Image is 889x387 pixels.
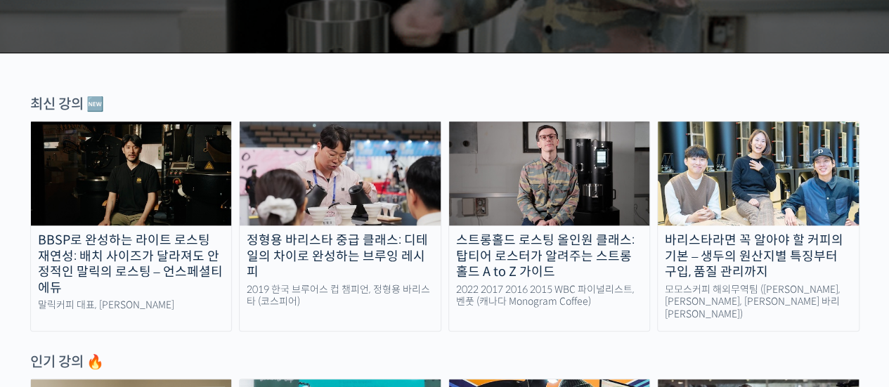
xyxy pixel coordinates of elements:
div: BBSP로 완성하는 라이트 로스팅 재연성: 배치 사이즈가 달라져도 안정적인 말릭의 로스팅 – 언스페셜티 에듀 [31,232,232,296]
span: 대화 [129,292,145,303]
span: 설정 [217,291,234,303]
a: 설정 [181,270,270,306]
img: advanced-brewing_course-thumbnail.jpeg [240,122,441,225]
div: 모모스커피 해외무역팀 ([PERSON_NAME], [PERSON_NAME], [PERSON_NAME] 바리[PERSON_NAME]) [658,284,859,321]
div: 2019 한국 브루어스 컵 챔피언, 정형용 바리스타 (코스피어) [240,284,441,308]
img: malic-roasting-class_course-thumbnail.jpg [31,122,232,225]
img: stronghold-roasting_course-thumbnail.jpg [449,122,650,225]
div: 인기 강의 🔥 [30,353,859,372]
a: 홈 [4,270,93,306]
a: 스트롱홀드 로스팅 올인원 클래스: 탑티어 로스터가 알려주는 스트롱홀드 A to Z 가이드 2022 2017 2016 2015 WBC 파이널리스트, 벤풋 (캐나다 Monogra... [448,121,651,332]
a: 정형용 바리스타 중급 클래스: 디테일의 차이로 완성하는 브루잉 레시피 2019 한국 브루어스 컵 챔피언, 정형용 바리스타 (코스피어) [239,121,441,332]
div: 바리스타라면 꼭 알아야 할 커피의 기본 – 생두의 원산지별 특징부터 구입, 품질 관리까지 [658,232,859,280]
div: 스트롱홀드 로스팅 올인원 클래스: 탑티어 로스터가 알려주는 스트롱홀드 A to Z 가이드 [449,232,650,280]
div: 말릭커피 대표, [PERSON_NAME] [31,299,232,312]
a: BBSP로 완성하는 라이트 로스팅 재연성: 배치 사이즈가 달라져도 안정적인 말릭의 로스팅 – 언스페셜티 에듀 말릭커피 대표, [PERSON_NAME] [30,121,233,332]
a: 바리스타라면 꼭 알아야 할 커피의 기본 – 생두의 원산지별 특징부터 구입, 품질 관리까지 모모스커피 해외무역팀 ([PERSON_NAME], [PERSON_NAME], [PER... [657,121,859,332]
div: 최신 강의 🆕 [30,95,859,114]
div: 정형용 바리스타 중급 클래스: 디테일의 차이로 완성하는 브루잉 레시피 [240,232,441,280]
span: 홈 [44,291,53,303]
div: 2022 2017 2016 2015 WBC 파이널리스트, 벤풋 (캐나다 Monogram Coffee) [449,284,650,308]
img: momos_course-thumbnail.jpg [658,122,859,225]
a: 대화 [93,270,181,306]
